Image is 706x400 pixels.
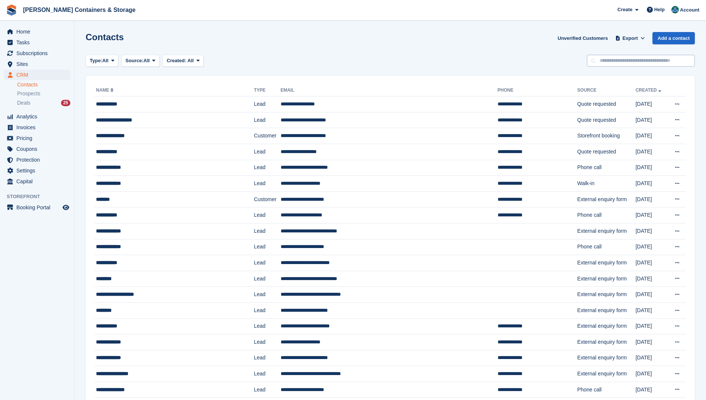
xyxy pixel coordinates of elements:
span: Storefront [7,193,74,200]
td: Lead [254,382,280,398]
a: menu [4,155,70,165]
a: menu [4,176,70,187]
td: Lead [254,318,280,334]
td: Quote requested [577,144,636,160]
span: Created: [167,58,186,63]
a: Deals 25 [17,99,70,107]
td: External enquiry form [577,287,636,303]
img: stora-icon-8386f47178a22dfd0bd8f6a31ec36ba5ce8667c1dd55bd0f319d3a0aa187defe.svg [6,4,17,16]
th: Type [254,85,280,96]
span: All [102,57,109,64]
a: menu [4,133,70,143]
a: Contacts [17,81,70,88]
span: CRM [16,70,61,80]
td: [DATE] [636,302,668,318]
a: Add a contact [652,32,695,44]
span: Pricing [16,133,61,143]
a: Unverified Customers [555,32,611,44]
td: [DATE] [636,207,668,223]
a: menu [4,122,70,133]
td: External enquiry form [577,223,636,239]
td: Phone call [577,382,636,398]
span: Export [623,35,638,42]
td: Quote requested [577,96,636,112]
td: [DATE] [636,112,668,128]
td: External enquiry form [577,350,636,366]
td: Lead [254,271,280,287]
a: menu [4,26,70,37]
td: [DATE] [636,144,668,160]
td: Lead [254,334,280,350]
span: Help [654,6,665,13]
a: menu [4,59,70,69]
td: External enquiry form [577,334,636,350]
button: Type: All [86,55,118,67]
td: Lead [254,176,280,192]
td: [DATE] [636,334,668,350]
a: menu [4,202,70,213]
div: 25 [61,100,70,106]
button: Source: All [121,55,160,67]
td: Lead [254,160,280,176]
h1: Contacts [86,32,124,42]
td: [DATE] [636,271,668,287]
span: Prospects [17,90,40,97]
td: Lead [254,239,280,255]
td: Lead [254,144,280,160]
td: Lead [254,287,280,303]
td: Lead [254,350,280,366]
td: Quote requested [577,112,636,128]
td: [DATE] [636,128,668,144]
a: Created [636,88,663,93]
td: [DATE] [636,287,668,303]
span: Deals [17,99,31,107]
span: Source: [125,57,143,64]
td: Lead [254,223,280,239]
span: Analytics [16,111,61,122]
span: Subscriptions [16,48,61,58]
td: [DATE] [636,366,668,382]
a: menu [4,70,70,80]
td: [DATE] [636,191,668,207]
button: Created: All [163,55,204,67]
span: Coupons [16,144,61,154]
span: Type: [90,57,102,64]
td: [DATE] [636,255,668,271]
span: All [144,57,150,64]
td: Phone call [577,160,636,176]
span: Protection [16,155,61,165]
td: Walk-in [577,176,636,192]
span: Account [680,6,699,14]
span: Create [617,6,632,13]
td: [DATE] [636,176,668,192]
span: Home [16,26,61,37]
a: menu [4,165,70,176]
td: Lead [254,96,280,112]
span: Booking Portal [16,202,61,213]
th: Source [577,85,636,96]
span: Capital [16,176,61,187]
a: menu [4,37,70,48]
a: menu [4,48,70,58]
span: Sites [16,59,61,69]
a: menu [4,144,70,154]
button: Export [614,32,646,44]
a: Prospects [17,90,70,98]
span: Settings [16,165,61,176]
a: [PERSON_NAME] Containers & Storage [20,4,138,16]
td: Phone call [577,207,636,223]
a: Preview store [61,203,70,212]
td: [DATE] [636,318,668,334]
td: [DATE] [636,223,668,239]
th: Email [281,85,498,96]
td: [DATE] [636,350,668,366]
td: [DATE] [636,160,668,176]
td: Lead [254,366,280,382]
td: [DATE] [636,239,668,255]
td: External enquiry form [577,191,636,207]
a: Name [96,88,115,93]
td: Lead [254,112,280,128]
td: External enquiry form [577,366,636,382]
span: Invoices [16,122,61,133]
td: Customer [254,128,280,144]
